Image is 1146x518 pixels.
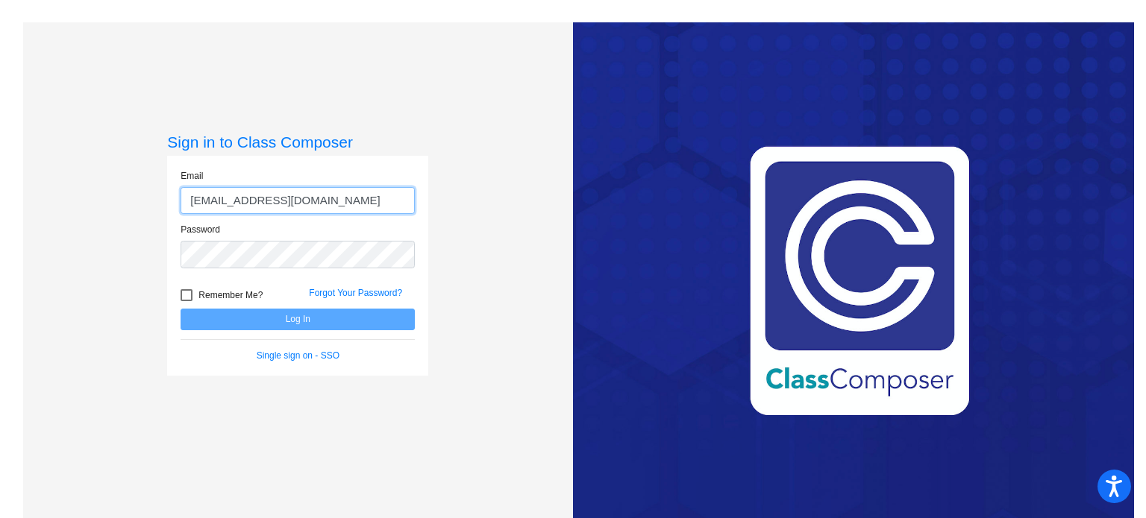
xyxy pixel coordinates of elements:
[309,288,402,298] a: Forgot Your Password?
[181,223,220,236] label: Password
[257,350,339,361] a: Single sign on - SSO
[181,309,415,330] button: Log In
[167,133,428,151] h3: Sign in to Class Composer
[198,286,263,304] span: Remember Me?
[181,169,203,183] label: Email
